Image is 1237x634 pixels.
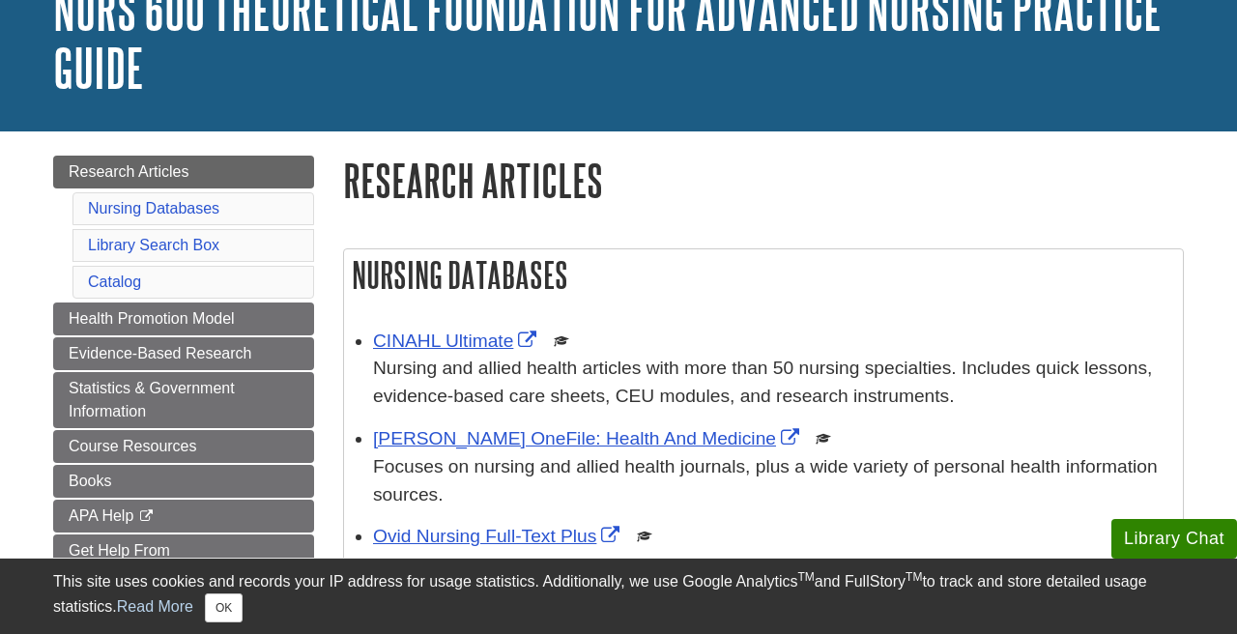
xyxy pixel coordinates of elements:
[69,438,197,454] span: Course Resources
[1111,519,1237,559] button: Library Chat
[69,473,111,489] span: Books
[88,274,141,290] a: Catalog
[69,507,133,524] span: APA Help
[53,372,314,428] a: Statistics & Government Information
[53,156,314,188] a: Research Articles
[53,534,314,591] a: Get Help From [PERSON_NAME]
[344,249,1183,301] h2: Nursing Databases
[373,526,624,546] a: Link opens in new window
[69,380,235,419] span: Statistics & Government Information
[373,428,804,448] a: Link opens in new window
[637,529,652,544] img: Scholarly or Peer Reviewed
[53,570,1184,622] div: This site uses cookies and records your IP address for usage statistics. Additionally, we use Goo...
[816,431,831,447] img: Scholarly or Peer Reviewed
[373,355,1173,411] p: Nursing and allied health articles with more than 50 nursing specialties. Includes quick lessons,...
[205,593,243,622] button: Close
[69,345,251,361] span: Evidence-Based Research
[53,337,314,370] a: Evidence-Based Research
[373,331,541,351] a: Link opens in new window
[138,510,155,523] i: This link opens in a new window
[69,163,189,180] span: Research Articles
[53,465,314,498] a: Books
[373,453,1173,509] p: Focuses on nursing and allied health journals, plus a wide variety of personal health information...
[373,551,1173,579] p: Full-text nursing articles for researchers and practitioners.
[53,303,314,335] a: Health Promotion Model
[343,156,1184,205] h1: Research Articles
[53,430,314,463] a: Course Resources
[69,310,235,327] span: Health Promotion Model
[53,156,314,591] div: Guide Page Menu
[88,237,219,253] a: Library Search Box
[88,200,219,216] a: Nursing Databases
[797,570,814,584] sup: TM
[117,598,193,615] a: Read More
[53,500,314,533] a: APA Help
[69,542,196,582] span: Get Help From [PERSON_NAME]
[906,570,922,584] sup: TM
[554,333,569,349] img: Scholarly or Peer Reviewed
